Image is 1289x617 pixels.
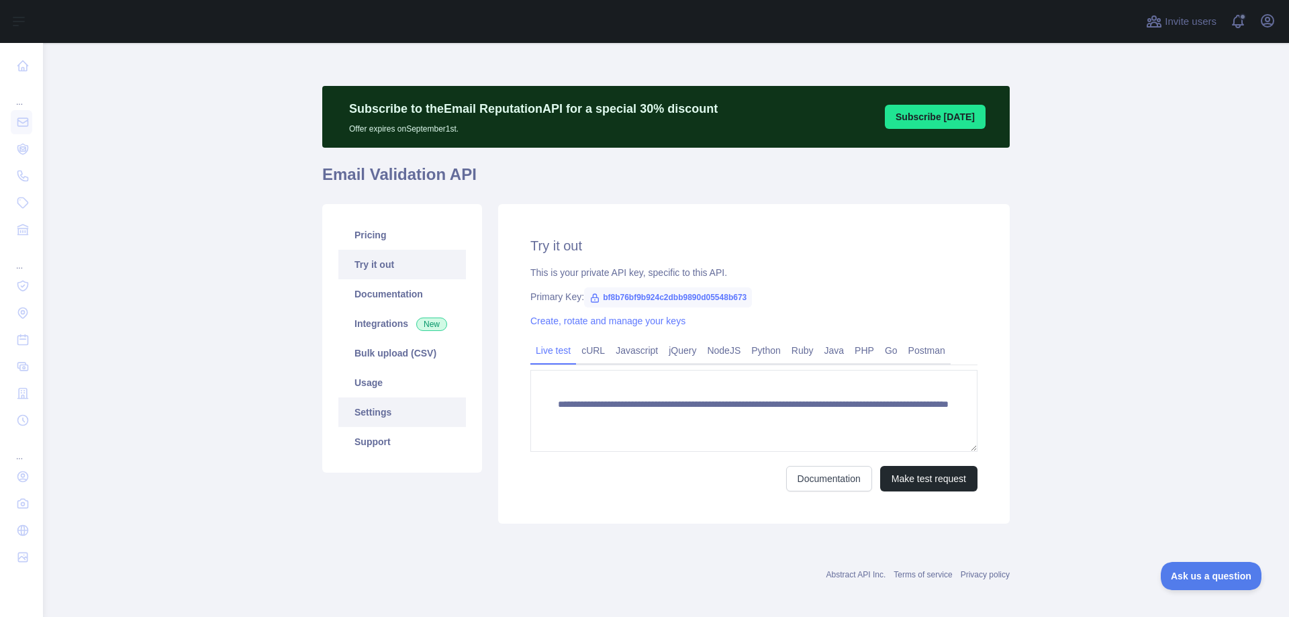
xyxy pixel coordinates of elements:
[338,427,466,457] a: Support
[584,287,752,307] span: bf8b76bf9b924c2dbb9890d05548b673
[11,435,32,462] div: ...
[1161,562,1262,590] iframe: Toggle Customer Support
[322,164,1010,196] h1: Email Validation API
[849,340,879,361] a: PHP
[880,466,977,491] button: Make test request
[530,236,977,255] h2: Try it out
[530,340,576,361] a: Live test
[338,338,466,368] a: Bulk upload (CSV)
[786,466,872,491] a: Documentation
[338,220,466,250] a: Pricing
[894,570,952,579] a: Terms of service
[1143,11,1219,32] button: Invite users
[11,81,32,107] div: ...
[338,309,466,338] a: Integrations New
[879,340,903,361] a: Go
[610,340,663,361] a: Javascript
[338,368,466,397] a: Usage
[530,290,977,303] div: Primary Key:
[11,244,32,271] div: ...
[349,99,718,118] p: Subscribe to the Email Reputation API for a special 30 % discount
[819,340,850,361] a: Java
[349,118,718,134] p: Offer expires on September 1st.
[786,340,819,361] a: Ruby
[338,279,466,309] a: Documentation
[530,266,977,279] div: This is your private API key, specific to this API.
[885,105,986,129] button: Subscribe [DATE]
[903,340,951,361] a: Postman
[416,318,447,331] span: New
[338,397,466,427] a: Settings
[338,250,466,279] a: Try it out
[1165,14,1216,30] span: Invite users
[826,570,886,579] a: Abstract API Inc.
[702,340,746,361] a: NodeJS
[961,570,1010,579] a: Privacy policy
[663,340,702,361] a: jQuery
[746,340,786,361] a: Python
[576,340,610,361] a: cURL
[530,316,685,326] a: Create, rotate and manage your keys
